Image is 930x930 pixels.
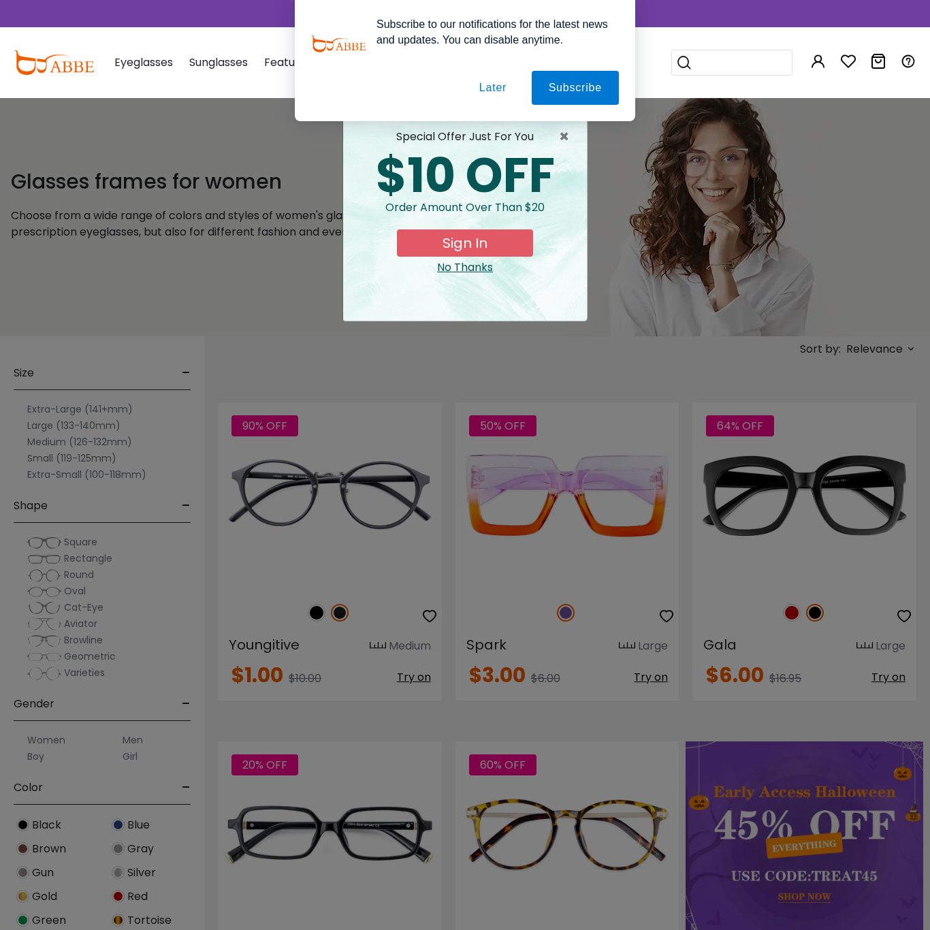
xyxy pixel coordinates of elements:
[559,129,576,145] span: ×
[559,129,576,145] button: Close
[354,152,576,199] div: $10 OFF
[311,16,366,71] img: notification icon
[354,259,576,276] div: Close
[354,199,576,229] div: Order amount over than $20
[397,229,533,257] button: Sign In
[354,129,576,145] div: special offer just for you
[366,16,619,48] div: Subscribe to our notifications for the latest news and updates. You can disable anytime.
[532,71,619,105] button: Subscribe
[462,71,524,105] button: Later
